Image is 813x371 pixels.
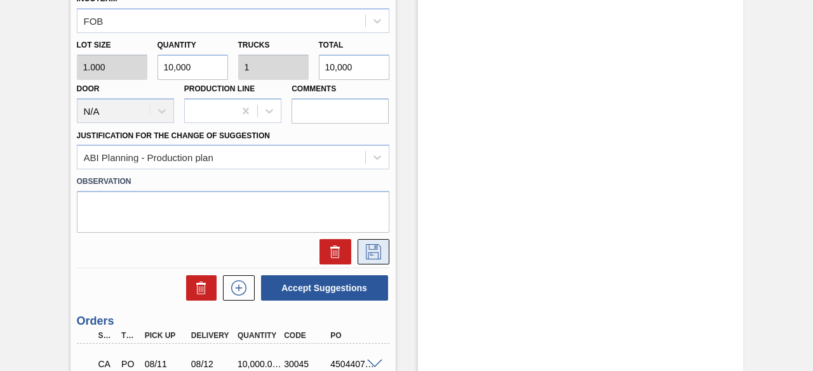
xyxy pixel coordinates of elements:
p: CA [98,359,114,369]
div: Accept Suggestions [255,274,389,302]
div: ABI Planning - Production plan [84,152,213,163]
div: Quantity [234,331,285,340]
div: Pick up [142,331,192,340]
button: Accept Suggestions [261,275,388,301]
div: Delivery [188,331,238,340]
label: Justification for the Change of Suggestion [77,131,270,140]
h3: Orders [77,315,389,328]
label: Observation [77,172,389,191]
div: Step [95,331,118,340]
div: 08/12/2025 [188,359,238,369]
label: Production Line [184,84,255,93]
div: Delete Suggestion [313,239,351,264]
div: 4504407586 [327,359,377,369]
div: Delete Suggestions [180,275,217,301]
div: FOB [84,15,104,26]
label: Door [77,84,100,93]
div: 30045 [281,359,331,369]
div: 10,000.000 [234,359,285,369]
label: Lot size [77,36,147,55]
div: Code [281,331,331,340]
label: Comments [292,80,389,98]
label: Quantity [158,41,196,49]
div: New suggestion [217,275,255,301]
div: Type [118,331,140,340]
div: PO [327,331,377,340]
div: Purchase order [118,359,140,369]
label: Trucks [238,41,270,49]
div: 08/11/2025 [142,359,192,369]
div: Save Suggestion [351,239,389,264]
label: Total [319,41,344,49]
